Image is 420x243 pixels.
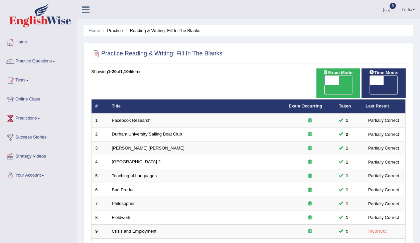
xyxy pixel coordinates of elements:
span: You can still take this question [343,131,351,138]
b: 1,194 [120,69,131,74]
a: Home [0,33,77,50]
div: Partially Correct [366,131,402,138]
a: Practice Questions [0,52,77,69]
a: Exam Occurring [289,103,322,108]
div: Partially Correct [366,159,402,166]
a: Teaching of Languages [112,173,157,178]
div: Exam occurring question [289,228,331,235]
a: Home [89,28,100,33]
span: You can still take this question [343,172,351,179]
li: Reading & Writing: Fill In The Blanks [124,27,200,34]
th: Last Result [362,99,406,113]
a: Crisis and Employment [112,229,157,234]
div: Exam occurring question [289,159,331,165]
div: Exam occurring question [289,131,331,138]
a: Bad Product [112,187,136,192]
div: Showing of items. [91,68,406,75]
td: 5 [92,169,108,183]
div: Show exams occurring in exams [316,68,361,98]
th: # [92,99,108,113]
td: 3 [92,141,108,155]
a: Your Account [0,166,77,183]
div: Partially Correct [366,200,402,207]
span: You can still take this question [343,228,351,235]
td: 4 [92,155,108,169]
div: Exam occurring question [289,145,331,152]
span: You can still take this question [343,214,351,221]
div: Incorrect [366,227,389,235]
td: 6 [92,183,108,197]
div: Exam occurring question [289,117,331,124]
a: Online Class [0,90,77,107]
span: You can still take this question [343,186,351,193]
div: Partially Correct [366,117,402,124]
span: Time Mode: [366,69,401,76]
span: You can still take this question [343,145,351,152]
span: You can still take this question [343,159,351,166]
span: You can still take this question [343,117,351,124]
span: 9 [390,3,396,9]
div: Partially Correct [366,172,402,179]
th: Title [108,99,285,113]
div: Exam occurring question [289,173,331,179]
span: Exam Mode: [320,69,356,76]
div: Partially Correct [366,214,402,221]
span: You can still take this question [343,200,351,207]
a: [PERSON_NAME] [PERSON_NAME] [112,146,184,151]
td: 7 [92,197,108,211]
td: 8 [92,211,108,225]
b: 1-20 [108,69,117,74]
div: Partially Correct [366,145,402,152]
h2: Practice Reading & Writing: Fill In The Blanks [91,49,223,59]
a: Durham University Sailing Boat Club [112,132,182,137]
td: 2 [92,128,108,142]
th: Taken [335,99,362,113]
div: Exam occurring question [289,187,331,193]
a: Fieldwork [112,215,131,220]
td: 1 [92,113,108,128]
td: 9 [92,225,108,239]
a: Facebook Research [112,118,151,123]
a: Success Stories [0,128,77,145]
a: Tests [0,71,77,88]
div: Exam occurring question [289,215,331,221]
a: Philosopher [112,201,135,206]
a: Strategy Videos [0,147,77,164]
a: [GEOGRAPHIC_DATA] 2 [112,159,161,164]
div: Partially Correct [366,186,402,193]
div: Exam occurring question [289,201,331,207]
li: Practice [101,27,123,34]
a: Predictions [0,109,77,126]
